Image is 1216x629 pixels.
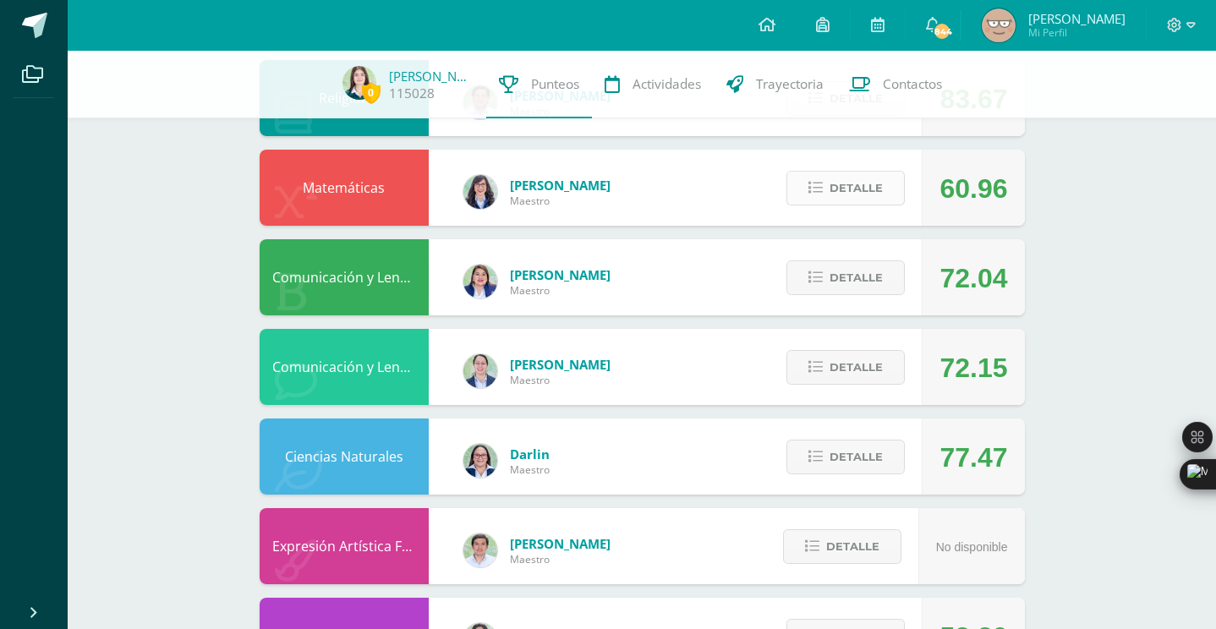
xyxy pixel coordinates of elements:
[786,171,905,205] button: Detalle
[463,354,497,388] img: bdeda482c249daf2390eb3a441c038f2.png
[786,350,905,385] button: Detalle
[883,75,942,93] span: Contactos
[786,440,905,474] button: Detalle
[463,175,497,209] img: 01c6c64f30021d4204c203f22eb207bb.png
[633,75,701,93] span: Actividades
[510,194,611,208] span: Maestro
[786,260,905,295] button: Detalle
[714,51,836,118] a: Trayectoria
[260,150,429,226] div: Matemáticas
[510,373,611,387] span: Maestro
[342,66,376,100] img: 17f5c5e419c39eaf8b56d5adfe84a7bf.png
[510,446,550,462] span: Darlin
[389,68,474,85] a: [PERSON_NAME]
[260,508,429,584] div: Expresión Artística FORMACIÓN MUSICAL
[510,283,611,298] span: Maestro
[362,82,381,103] span: 0
[1028,10,1126,27] span: [PERSON_NAME]
[783,529,901,564] button: Detalle
[939,240,1007,316] div: 72.04
[510,535,611,552] span: [PERSON_NAME]
[510,356,611,373] span: [PERSON_NAME]
[510,266,611,283] span: [PERSON_NAME]
[939,330,1007,406] div: 72.15
[830,172,883,204] span: Detalle
[592,51,714,118] a: Actividades
[260,239,429,315] div: Comunicación y Lenguaje Idioma Español
[463,265,497,298] img: 97caf0f34450839a27c93473503a1ec1.png
[463,533,497,567] img: 8e3dba6cfc057293c5db5c78f6d0205d.png
[510,552,611,566] span: Maestro
[936,540,1008,554] span: No disponible
[486,51,592,118] a: Punteos
[389,85,435,102] a: 115028
[933,22,951,41] span: 844
[830,262,883,293] span: Detalle
[510,462,550,477] span: Maestro
[756,75,824,93] span: Trayectoria
[260,418,429,495] div: Ciencias Naturales
[826,531,879,562] span: Detalle
[939,150,1007,227] div: 60.96
[510,177,611,194] span: [PERSON_NAME]
[260,329,429,405] div: Comunicación y Lenguaje Inglés
[830,441,883,473] span: Detalle
[1028,25,1126,40] span: Mi Perfil
[836,51,955,118] a: Contactos
[830,352,883,383] span: Detalle
[463,444,497,478] img: 571966f00f586896050bf2f129d9ef0a.png
[939,419,1007,495] div: 77.47
[982,8,1016,42] img: e9a41050f8ac6af08f2f2132a8ec3b80.png
[531,75,579,93] span: Punteos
